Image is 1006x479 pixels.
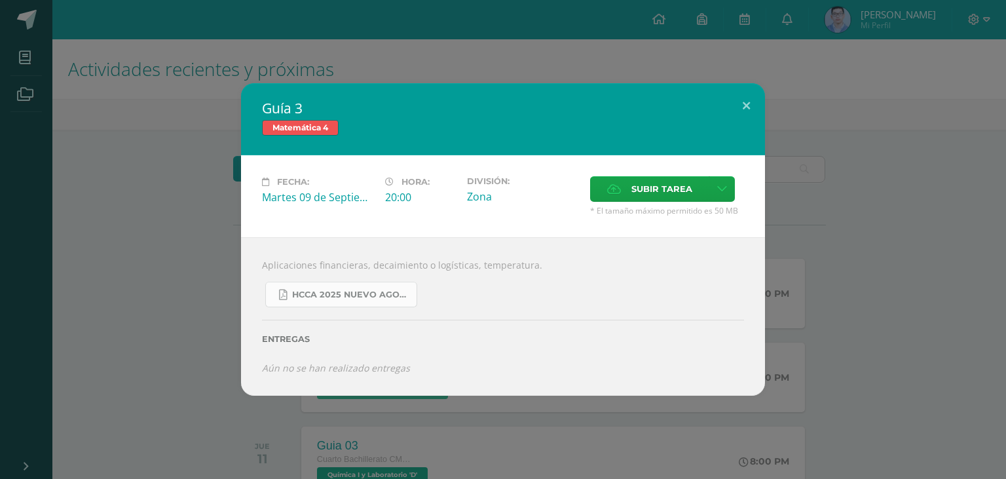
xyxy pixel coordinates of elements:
[728,83,765,128] button: Close (Esc)
[265,282,417,307] a: HCCA 2025 nuevo agosto 4ta matemáticas.pdf
[467,176,580,186] label: División:
[401,177,430,187] span: Hora:
[262,190,375,204] div: Martes 09 de Septiembre
[262,99,744,117] h2: Guía 3
[241,237,765,395] div: Aplicaciones financieras, decaimiento o logísticas, temperatura.
[631,177,692,201] span: Subir tarea
[590,205,744,216] span: * El tamaño máximo permitido es 50 MB
[262,362,410,374] i: Aún no se han realizado entregas
[467,189,580,204] div: Zona
[262,120,339,136] span: Matemática 4
[385,190,456,204] div: 20:00
[262,334,744,344] label: Entregas
[277,177,309,187] span: Fecha:
[292,290,410,300] span: HCCA 2025 nuevo agosto 4ta matemáticas.pdf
